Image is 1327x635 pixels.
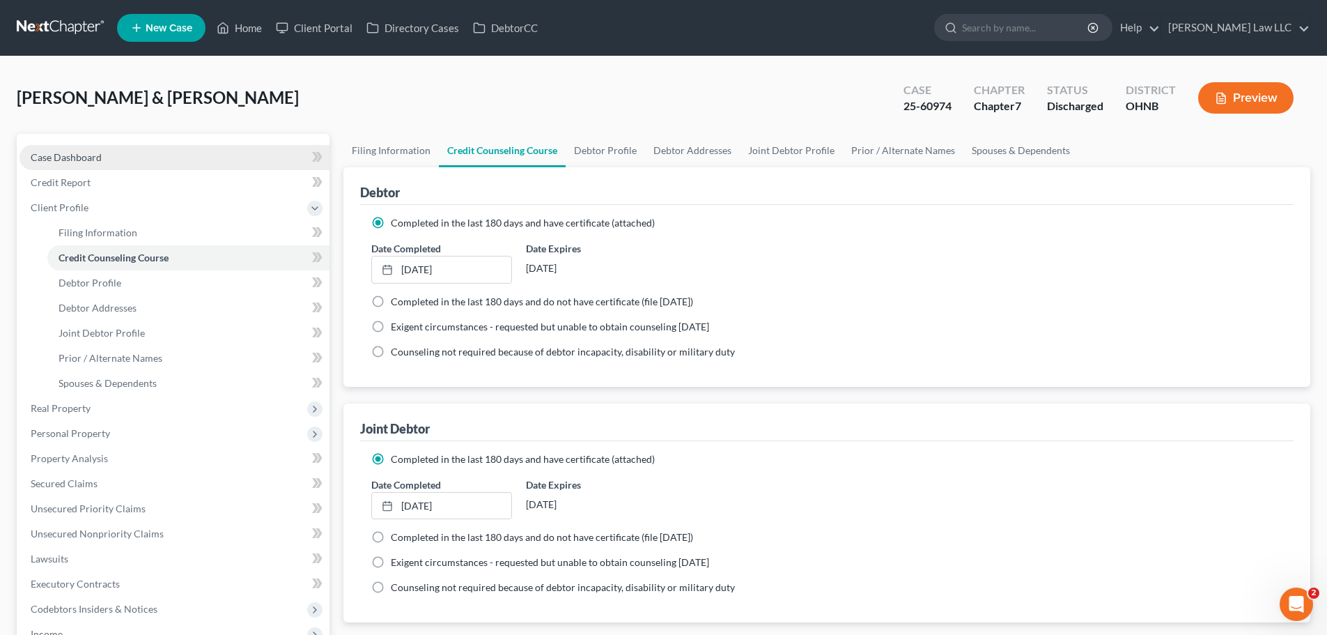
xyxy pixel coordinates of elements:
label: Date Completed [371,477,441,492]
div: Status [1047,82,1103,98]
a: Debtor Addresses [645,134,740,167]
a: [PERSON_NAME] Law LLC [1161,15,1310,40]
iframe: Intercom live chat [1280,588,1313,621]
span: Completed in the last 180 days and do not have certificate (file [DATE]) [391,531,693,543]
div: District [1126,82,1176,98]
div: Chapter [974,98,1025,114]
span: New Case [146,23,192,33]
span: Spouses & Dependents [59,377,157,389]
a: Lawsuits [20,546,329,572]
span: Filing Information [59,227,137,238]
span: Client Profile [31,201,88,213]
span: Debtor Addresses [59,302,137,314]
span: Executory Contracts [31,578,120,590]
a: Client Portal [269,15,359,40]
span: [PERSON_NAME] & [PERSON_NAME] [17,87,299,107]
div: [DATE] [526,492,666,517]
div: Debtor [360,184,400,201]
button: Preview [1198,82,1294,114]
span: Codebtors Insiders & Notices [31,603,157,615]
a: Unsecured Nonpriority Claims [20,521,329,546]
span: Secured Claims [31,477,98,489]
div: 25-60974 [903,98,952,114]
span: 7 [1015,99,1021,112]
span: Completed in the last 180 days and do not have certificate (file [DATE]) [391,296,693,307]
input: Search by name... [962,15,1089,40]
span: Unsecured Nonpriority Claims [31,528,164,540]
span: Case Dashboard [31,151,102,163]
span: Personal Property [31,427,110,439]
a: Case Dashboard [20,145,329,170]
div: Joint Debtor [360,420,430,437]
label: Date Expires [526,241,666,256]
a: Joint Debtor Profile [47,321,329,346]
a: Secured Claims [20,471,329,496]
a: Executory Contracts [20,572,329,597]
div: Discharged [1047,98,1103,114]
div: OHNB [1126,98,1176,114]
a: Joint Debtor Profile [740,134,843,167]
a: Home [210,15,269,40]
span: Debtor Profile [59,277,121,289]
a: Credit Report [20,170,329,195]
span: 2 [1308,588,1319,599]
span: Joint Debtor Profile [59,327,145,339]
a: Prior / Alternate Names [843,134,963,167]
a: Property Analysis [20,446,329,471]
span: Counseling not required because of debtor incapacity, disability or military duty [391,346,735,358]
span: Lawsuits [31,553,68,565]
a: Help [1113,15,1160,40]
label: Date Completed [371,241,441,256]
a: Filing Information [47,220,329,245]
a: DebtorCC [466,15,545,40]
a: Unsecured Priority Claims [20,496,329,521]
div: Chapter [974,82,1025,98]
a: Directory Cases [359,15,466,40]
a: Prior / Alternate Names [47,346,329,371]
a: Credit Counseling Course [47,245,329,270]
span: Exigent circumstances - requested but unable to obtain counseling [DATE] [391,321,709,332]
span: Exigent circumstances - requested but unable to obtain counseling [DATE] [391,556,709,568]
span: Unsecured Priority Claims [31,503,146,514]
div: [DATE] [526,256,666,281]
a: Debtor Profile [566,134,645,167]
span: Completed in the last 180 days and have certificate (attached) [391,217,655,229]
span: Real Property [31,402,91,414]
span: Prior / Alternate Names [59,352,162,364]
a: [DATE] [372,493,511,519]
span: Property Analysis [31,452,108,464]
a: Credit Counseling Course [439,134,566,167]
a: [DATE] [372,257,511,283]
span: Credit Report [31,176,91,188]
span: Credit Counseling Course [59,252,169,263]
a: Filing Information [343,134,439,167]
a: Debtor Addresses [47,296,329,321]
a: Debtor Profile [47,270,329,296]
a: Spouses & Dependents [47,371,329,396]
a: Spouses & Dependents [963,134,1078,167]
div: Case [903,82,952,98]
span: Completed in the last 180 days and have certificate (attached) [391,453,655,465]
label: Date Expires [526,477,666,492]
span: Counseling not required because of debtor incapacity, disability or military duty [391,581,735,593]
